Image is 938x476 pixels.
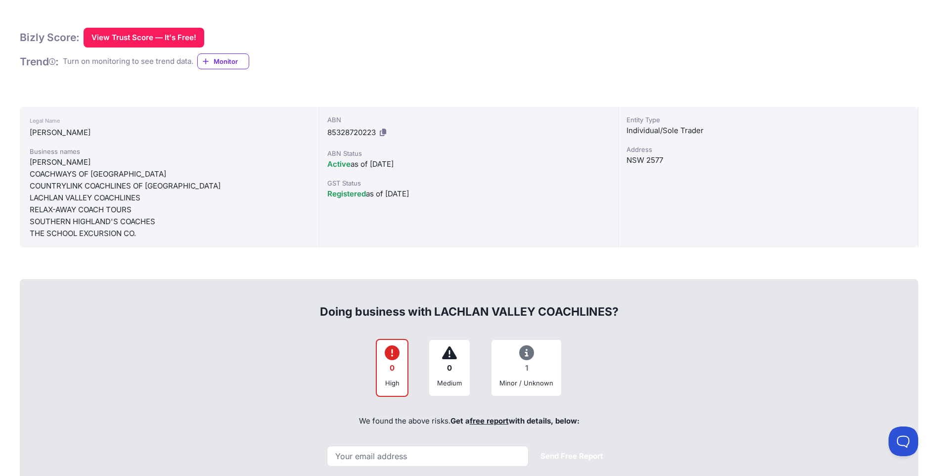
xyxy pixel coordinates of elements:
span: Monitor [214,56,249,66]
div: Address [626,144,910,154]
span: Active [327,159,351,169]
div: Individual/Sole Trader [626,125,910,137]
button: View Trust Score — It's Free! [84,28,204,48]
iframe: Toggle Customer Support [889,427,918,456]
span: Get a with details, below: [450,416,580,426]
div: Medium [437,378,462,388]
div: 1 [499,359,553,378]
a: Monitor [197,53,249,69]
a: free report [470,416,509,426]
div: Doing business with LACHLAN VALLEY COACHLINES? [31,288,907,320]
div: COUNTRYLINK COACHLINES OF [GEOGRAPHIC_DATA] [30,180,309,192]
h1: Trend : [20,55,59,68]
div: Minor / Unknown [499,378,553,388]
div: Business names [30,146,309,156]
div: RELAX-AWAY COACH TOURS [30,204,309,216]
div: THE SCHOOL EXCURSION CO. [30,228,309,239]
div: Entity Type [626,115,910,125]
div: COACHWAYS OF [GEOGRAPHIC_DATA] [30,168,309,180]
div: 0 [385,359,400,378]
div: High [385,378,400,388]
div: 0 [437,359,462,378]
button: Send Free Report [533,447,611,466]
input: Your email address [327,446,529,467]
span: Registered [327,189,366,198]
div: We found the above risks. [31,405,907,438]
div: as of [DATE] [327,158,611,170]
div: as of [DATE] [327,188,611,200]
div: [PERSON_NAME] [30,127,309,139]
div: Turn on monitoring to see trend data. [63,56,193,67]
div: [PERSON_NAME] [30,156,309,168]
div: LACHLAN VALLEY COACHLINES [30,192,309,204]
span: 85328720223 [327,128,376,137]
h1: Bizly Score: [20,31,80,44]
div: NSW 2577 [626,154,910,166]
div: Legal Name [30,115,309,127]
div: SOUTHERN HIGHLAND'S COACHES [30,216,309,228]
div: GST Status [327,178,611,188]
div: ABN [327,115,611,125]
div: ABN Status [327,148,611,158]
